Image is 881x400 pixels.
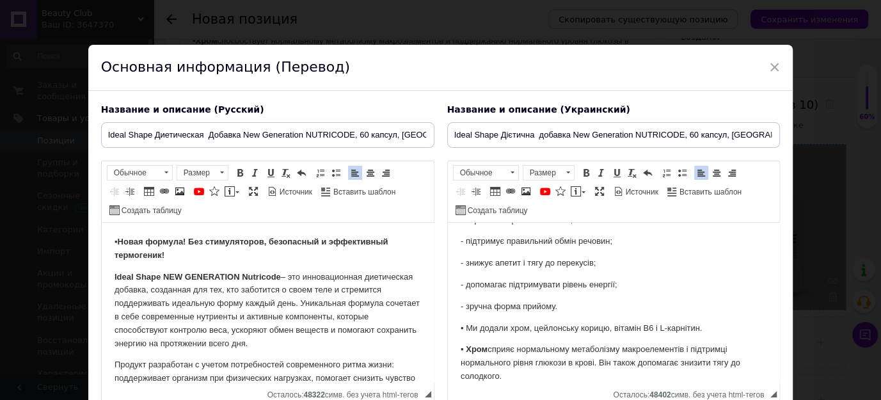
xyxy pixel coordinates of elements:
p: ​​​​​​​ – это инновационная диетическая добавка, созданная для тех, кто заботится о своем теле и ... [13,48,319,128]
div: Основная информация (Перевод) [88,45,793,91]
span: Размер [177,166,216,180]
p: Продукт разработан с учетом потребностей современного ритма жизни: поддерживает организм при физи... [13,136,319,175]
a: Вставить / удалить маркированный список [329,166,343,180]
span: Название и описание (Украинский) [447,104,630,115]
span: Вставить шаблон [331,187,395,198]
p: - підтримує правильний обмін речовин; [13,12,319,26]
a: Убрать форматирование [279,166,293,180]
strong: ▪ L-карнитин [13,87,64,97]
span: 48402 [649,390,671,399]
p: сприяє нормальному метаболізму макроелементів і підтримці нормального рівня глюкози в крові. Він ... [13,120,319,160]
p: является сильным природным антиоксидантом и противовоспалительным средством, который помогает под... [13,121,461,161]
span: Перетащите для изменения размера [770,391,777,397]
span: Вставить шаблон [678,187,742,198]
a: Размер [523,165,575,180]
a: Уменьшить отступ [454,184,468,198]
span: Обычное [107,166,160,180]
iframe: Визуальный текстовый редактор, D81CE37E-A809-4844-BF50-E1E300BAAD4C [102,223,434,383]
a: Полужирный (Ctrl+B) [579,166,593,180]
p: - знижує апетит і тягу до перекусів; [13,34,319,47]
span: Обычное [454,166,506,180]
strong: ▪ [GEOGRAPHIC_DATA] [13,122,107,132]
strong: Ideal Shape NEW GENERATION Nutricode [13,49,179,59]
a: Создать таблицу [454,203,530,217]
span: Источник [624,187,658,198]
a: Убрать форматирование [625,166,639,180]
a: Вставить / удалить нумерованный список [660,166,674,180]
strong: ▪ Хром [13,122,40,131]
a: Курсив (Ctrl+I) [248,166,262,180]
span: Создать таблицу [466,205,528,216]
a: По левому краю [348,166,362,180]
a: Таблица [488,184,502,198]
a: Изображение [173,184,187,198]
a: Вставить/Редактировать ссылку (Ctrl+L) [157,184,171,198]
div: Подсчет символов [267,387,425,399]
a: По правому краю [379,166,393,180]
iframe: Визуальный текстовый редактор, 4A863DC4-5C0E-4CE8-A319-A0EEB47EF796 [448,223,780,383]
a: Курсив (Ctrl+I) [594,166,608,180]
a: Вставить шаблон [665,184,743,198]
a: По правому краю [725,166,739,180]
span: Размер [523,166,562,180]
a: Вставить / удалить маркированный список [675,166,689,180]
a: Размер [177,165,228,180]
a: Увеличить отступ [469,184,483,198]
a: Обычное [107,165,173,180]
a: По левому краю [694,166,708,180]
p: способствует выработке энергии за счет сжигания жира. Ускоряет пассивное жиросжигание и повышает ... [13,86,461,113]
span: 48322 [303,390,324,399]
a: Вставить/Редактировать ссылку (Ctrl+L) [504,184,518,198]
p: обладает гипогликемическими свойствами, то есть помогает поддерживать низкий уровень сахара в кро... [13,29,461,56]
a: Развернуть [592,184,607,198]
a: Таблица [142,184,156,198]
span: Перетащите для изменения размера [425,391,431,397]
a: Увеличить отступ [123,184,137,198]
a: Добавить видео с YouTube [192,184,206,198]
a: Вставить сообщение [223,184,241,198]
a: Вставить иконку [207,184,221,198]
p: помогает контролировать чувство голода, вызванное усилением тревоги и стресса. [13,64,461,77]
a: Отменить (Ctrl+Z) [640,166,655,180]
a: Изображение [519,184,533,198]
a: Подчеркнутый (Ctrl+U) [264,166,278,180]
p: - допомагає підтримувати рівень енергії; [13,56,319,69]
strong: Новая формула! Без стимуляторов, безопасный и эффективный термогеник! [13,14,286,37]
strong: ▪ Цейлонская корица [13,31,99,40]
a: По центру [363,166,377,180]
a: Подчеркнутый (Ctrl+U) [610,166,624,180]
p: - зручна форма прийому. [13,77,319,91]
a: Создать таблицу [107,203,184,217]
div: Подсчет символов [613,387,770,399]
span: Создать таблицу [120,205,182,216]
a: Источник [266,184,314,198]
a: Источник [612,184,660,198]
span: Источник [278,187,312,198]
p: ▪ Ми додали хром, цейлонську корицю, вітамін В6 і L-карнітин. [13,99,319,113]
p: ▪ [13,13,319,40]
span: Название и описание (Русский) [101,104,264,115]
strong: ▪ Витамин В6 [13,65,67,75]
span: × [769,56,781,78]
a: Отменить (Ctrl+Z) [294,166,308,180]
a: Вставить / удалить нумерованный список [314,166,328,180]
a: Добавить видео с YouTube [538,184,552,198]
a: Вставить шаблон [319,184,397,198]
a: По центру [710,166,724,180]
a: Уменьшить отступ [107,184,122,198]
a: Полужирный (Ctrl+B) [233,166,247,180]
a: Вставить сообщение [569,184,587,198]
a: Развернуть [246,184,260,198]
a: Обычное [453,165,519,180]
a: Вставить иконку [553,184,567,198]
